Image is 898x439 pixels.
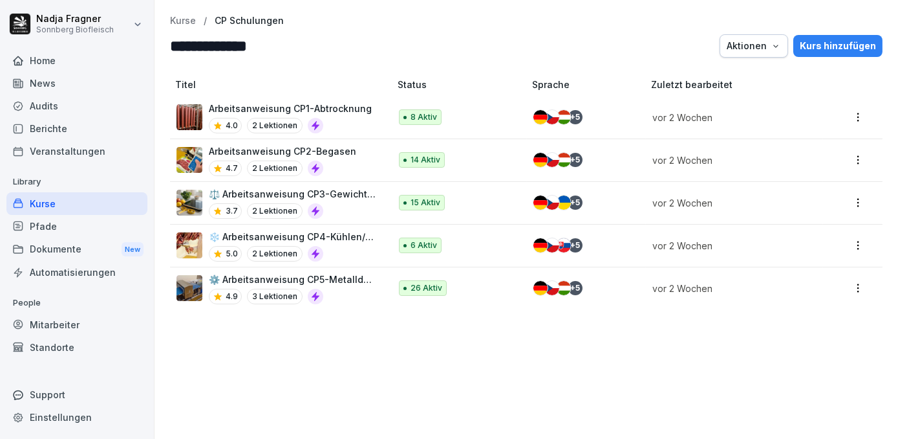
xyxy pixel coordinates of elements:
button: Kurs hinzufügen [793,35,882,57]
img: de.svg [533,153,548,167]
img: de.svg [533,110,548,124]
p: Status [398,78,526,91]
p: 2 Lektionen [247,161,303,176]
p: / [204,16,207,27]
a: Berichte [6,117,147,140]
p: 4.9 [226,291,238,302]
div: + 5 [568,281,583,295]
p: vor 2 Wochen [652,111,807,124]
div: Aktionen [727,39,781,53]
div: + 5 [568,196,583,210]
a: CP Schulungen [215,16,284,27]
p: vor 2 Wochen [652,282,807,295]
a: Audits [6,95,147,117]
div: + 5 [568,110,583,124]
p: 5.0 [226,248,238,260]
p: vor 2 Wochen [652,196,807,210]
a: Home [6,49,147,72]
p: 4.0 [226,120,238,131]
p: 2 Lektionen [247,118,303,133]
img: de.svg [533,281,548,295]
p: Arbeitsanweisung CP1-Abtrocknung [209,102,372,115]
p: Titel [175,78,392,91]
p: vor 2 Wochen [652,239,807,253]
p: vor 2 Wochen [652,153,807,167]
div: + 5 [568,238,583,253]
p: 2 Lektionen [247,246,303,262]
div: + 5 [568,153,583,167]
p: ❄️ Arbeitsanweisung CP4-Kühlen/Tiefkühlen [209,230,377,243]
p: Sprache [532,78,646,91]
img: hu.svg [557,281,571,295]
img: gfrt4v3ftnksrv5de50xy3ff.png [176,190,202,216]
a: DokumenteNew [6,238,147,262]
img: a0ku7izqmn4urwn22jn34rqb.png [176,232,202,258]
p: 8 Aktiv [411,111,437,123]
div: Support [6,383,147,406]
img: cz.svg [545,110,559,124]
div: New [122,242,144,257]
img: sk.svg [557,238,571,253]
a: Standorte [6,336,147,359]
p: People [6,293,147,313]
p: ⚖️ Arbeitsanweisung CP3-Gewichtskontrolle [209,187,377,201]
p: Zuletzt bearbeitet [651,78,823,91]
p: 3 Lektionen [247,289,303,304]
a: Veranstaltungen [6,140,147,163]
img: hu.svg [557,110,571,124]
p: 3.7 [226,205,238,217]
a: Mitarbeiter [6,313,147,336]
div: Kurs hinzufügen [800,39,876,53]
img: cz.svg [545,153,559,167]
p: Library [6,172,147,192]
div: Dokumente [6,238,147,262]
p: Nadja Fragner [36,14,114,25]
a: Kurse [6,192,147,215]
p: ⚙️ Arbeitsanweisung CP5-Metalldetektion [209,273,377,286]
p: 14 Aktiv [411,154,440,166]
img: ua.svg [557,196,571,210]
p: 4.7 [226,163,238,174]
img: de.svg [533,238,548,253]
button: Aktionen [720,34,788,58]
img: cz.svg [545,238,559,253]
a: Pfade [6,215,147,238]
img: hj9o9v8kzxvzc93uvlzx86ct.png [176,147,202,173]
p: 26 Aktiv [411,282,442,294]
a: Automatisierungen [6,261,147,284]
img: s4bp0ax2yf6zjz1feqhdnoh7.png [176,275,202,301]
a: News [6,72,147,95]
p: 6 Aktiv [411,240,437,251]
p: 2 Lektionen [247,203,303,219]
img: mphigpm8jrcai41dtx68as7p.png [176,104,202,130]
img: hu.svg [557,153,571,167]
img: cz.svg [545,281,559,295]
p: Sonnberg Biofleisch [36,25,114,34]
img: cz.svg [545,196,559,210]
img: de.svg [533,196,548,210]
a: Kurse [170,16,196,27]
p: Arbeitsanweisung CP2-Begasen [209,144,356,158]
a: Einstellungen [6,406,147,429]
p: 15 Aktiv [411,197,440,208]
